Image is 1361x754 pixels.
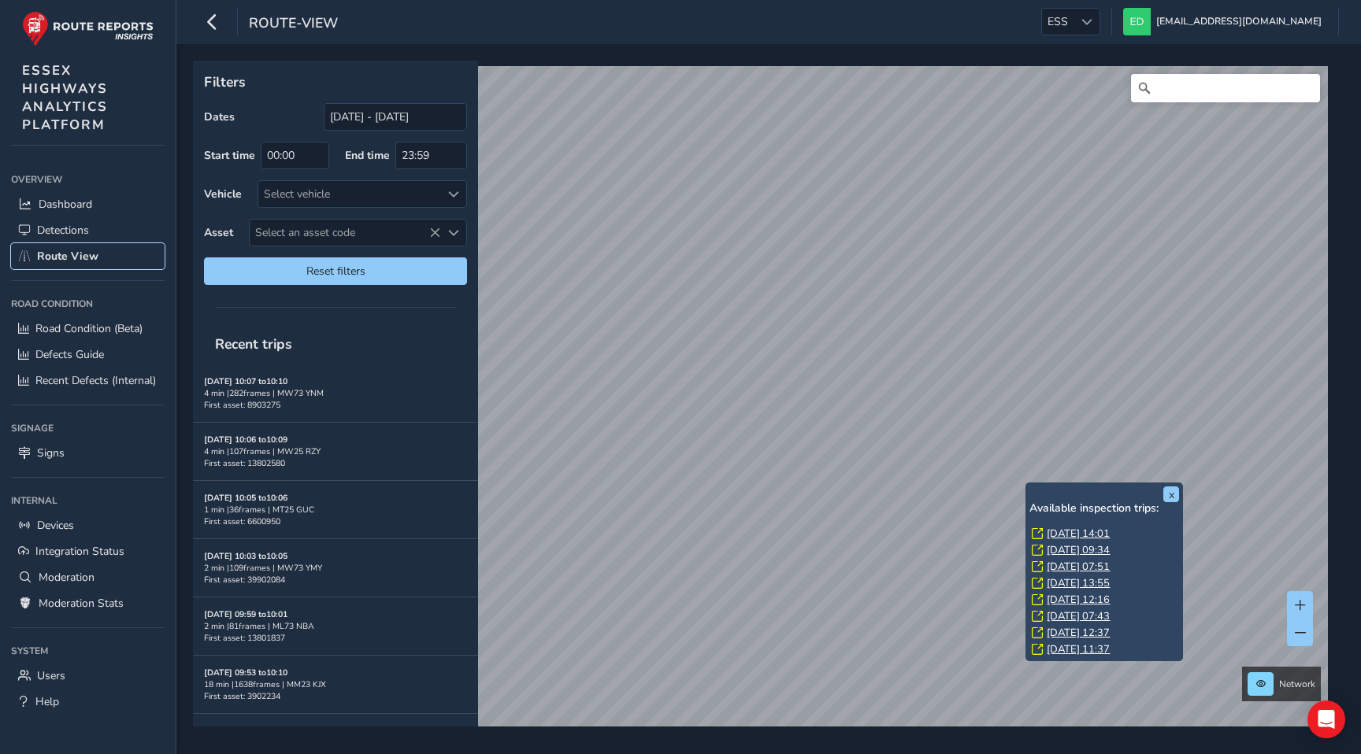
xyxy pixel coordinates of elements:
[11,440,165,466] a: Signs
[11,191,165,217] a: Dashboard
[1156,8,1322,35] span: [EMAIL_ADDRESS][DOMAIN_NAME]
[204,550,287,562] strong: [DATE] 10:03 to 10:05
[204,504,467,516] div: 1 min | 36 frames | MT25 GUC
[1123,8,1327,35] button: [EMAIL_ADDRESS][DOMAIN_NAME]
[11,590,165,616] a: Moderation Stats
[204,725,287,737] strong: [DATE] 09:46 to 09:56
[11,243,165,269] a: Route View
[11,168,165,191] div: Overview
[39,570,95,585] span: Moderation
[204,457,285,469] span: First asset: 13802580
[37,445,65,460] span: Signs
[37,518,74,533] span: Devices
[204,492,287,504] strong: [DATE] 10:05 to 10:06
[35,321,143,336] span: Road Condition (Beta)
[204,620,467,632] div: 2 min | 81 frames | ML73 NBA
[216,264,455,279] span: Reset filters
[1047,642,1110,656] a: [DATE] 11:37
[1047,626,1110,640] a: [DATE] 12:37
[249,13,338,35] span: route-view
[35,544,124,559] span: Integration Status
[22,61,108,134] span: ESSEX HIGHWAYS ANALYTICS PLATFORM
[11,368,165,394] a: Recent Defects (Internal)
[11,639,165,663] div: System
[11,416,165,440] div: Signage
[250,220,440,246] span: Select an asset code
[11,538,165,564] a: Integration Status
[11,512,165,538] a: Devices
[204,323,303,364] span: Recent trips
[1047,527,1110,541] a: [DATE] 14:01
[37,249,98,264] span: Route View
[204,608,287,620] strong: [DATE] 09:59 to 10:01
[440,220,466,246] div: Select an asset code
[35,347,104,362] span: Defects Guide
[1047,543,1110,557] a: [DATE] 09:34
[1163,486,1179,502] button: x
[11,564,165,590] a: Moderation
[1279,678,1315,690] span: Network
[204,225,233,240] label: Asset
[204,445,467,457] div: 4 min | 107 frames | MW25 RZY
[204,399,280,411] span: First asset: 8903275
[258,181,440,207] div: Select vehicle
[11,292,165,316] div: Road Condition
[204,148,255,163] label: Start time
[1047,659,1110,673] a: [DATE] 08:09
[35,373,156,388] span: Recent Defects (Internal)
[1047,593,1110,607] a: [DATE] 12:16
[345,148,390,163] label: End time
[204,434,287,445] strong: [DATE] 10:06 to 10:09
[204,562,467,574] div: 2 min | 109 frames | MW73 YMY
[11,316,165,342] a: Road Condition (Beta)
[204,574,285,586] span: First asset: 39902084
[204,678,467,690] div: 18 min | 1638 frames | MM23 KJX
[1042,9,1074,35] span: ESS
[204,516,280,527] span: First asset: 6600950
[1047,609,1110,623] a: [DATE] 07:43
[204,187,242,201] label: Vehicle
[1123,8,1151,35] img: diamond-layout
[39,596,124,611] span: Moderation Stats
[1047,576,1110,590] a: [DATE] 13:55
[11,342,165,368] a: Defects Guide
[204,109,235,124] label: Dates
[1047,560,1110,574] a: [DATE] 07:51
[39,197,92,212] span: Dashboard
[11,663,165,689] a: Users
[204,690,280,702] span: First asset: 3902234
[35,694,59,709] span: Help
[22,11,154,46] img: rr logo
[198,66,1328,745] canvas: Map
[204,72,467,92] p: Filters
[1307,700,1345,738] div: Open Intercom Messenger
[204,667,287,678] strong: [DATE] 09:53 to 10:10
[11,689,165,715] a: Help
[11,489,165,512] div: Internal
[1029,502,1179,516] h6: Available inspection trips:
[1131,74,1320,102] input: Search
[37,223,89,238] span: Detections
[204,375,287,387] strong: [DATE] 10:07 to 10:10
[37,668,65,683] span: Users
[204,257,467,285] button: Reset filters
[204,387,467,399] div: 4 min | 282 frames | MW73 YNM
[204,632,285,644] span: First asset: 13801837
[11,217,165,243] a: Detections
